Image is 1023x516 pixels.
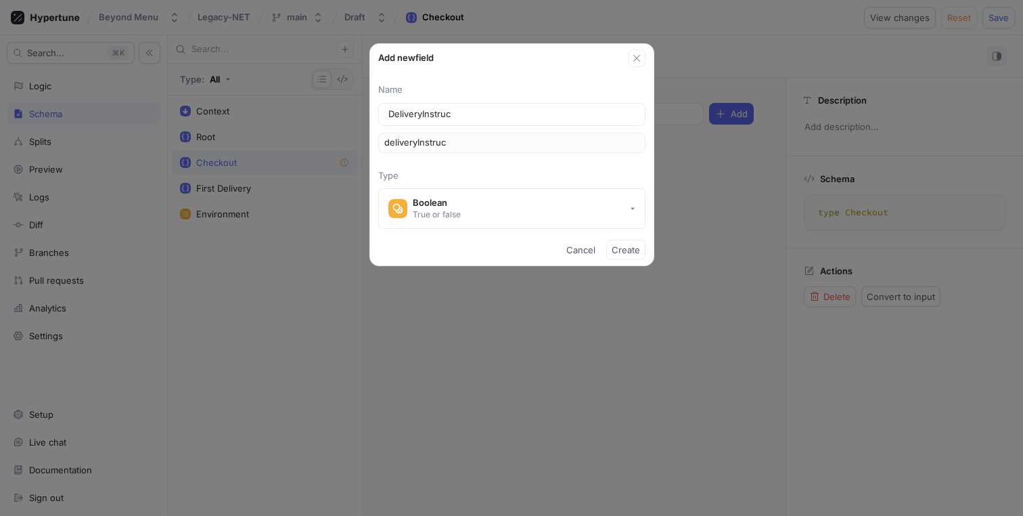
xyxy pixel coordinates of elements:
span: Create [612,246,640,254]
span: Cancel [566,246,595,254]
button: Cancel [561,240,601,260]
p: Type [378,169,645,183]
div: Boolean [413,197,461,209]
div: True or false [413,209,461,220]
button: BooleanTrue or false [378,188,645,229]
p: Name [378,83,645,97]
p: Add new field [378,51,434,65]
button: Create [606,240,645,260]
input: Enter a name for this field [388,108,635,121]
